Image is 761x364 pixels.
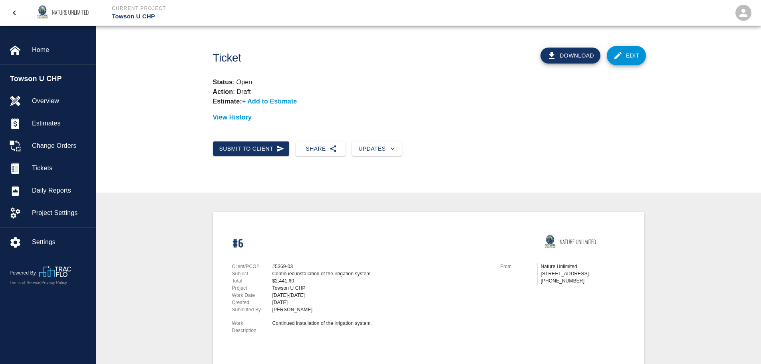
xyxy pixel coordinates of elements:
[272,299,491,306] div: [DATE]
[32,208,89,218] span: Project Settings
[213,88,233,95] strong: Action
[242,98,297,105] p: + Add to Estimate
[272,306,491,313] div: [PERSON_NAME]
[32,141,89,151] span: Change Orders
[213,98,242,105] strong: Estimate:
[607,46,646,65] a: Edit
[39,266,71,277] img: TracFlo
[232,299,269,306] p: Created
[32,237,89,247] span: Settings
[232,277,269,284] p: Total
[10,269,39,276] p: Powered By
[232,320,269,334] p: Work Description
[213,88,251,95] p: : Draft
[272,277,491,284] div: $2,441.60
[213,52,462,65] h1: Ticket
[213,78,644,87] p: : Open
[33,2,96,24] img: Nature Unlimited
[32,163,89,173] span: Tickets
[541,263,625,270] p: Nature Unlimited
[5,3,24,22] button: open drawer
[232,306,269,313] p: Submitted By
[272,270,491,277] div: Continued installation of the irrigation system.
[42,280,67,285] a: Privacy Policy
[32,119,89,128] span: Estimates
[32,45,89,55] span: Home
[213,113,644,122] p: View History
[272,284,491,292] div: Towson U CHP
[352,141,402,156] button: Updates
[296,141,346,156] button: Share
[540,231,604,253] img: Nature Unlimited
[232,284,269,292] p: Project
[232,237,491,251] h1: #6
[213,79,233,86] strong: Status
[721,326,761,364] iframe: Chat Widget
[272,320,491,327] div: Continued installation of the irrigation system.
[501,263,537,270] p: From
[541,277,625,284] p: [PHONE_NUMBER]
[112,12,424,21] p: Towson U CHP
[10,74,91,84] span: Towson U CHP
[541,270,625,277] p: [STREET_ADDRESS]
[272,263,491,270] div: #5369-03
[112,5,424,12] p: Current Project
[232,263,269,270] p: Client/PCO#
[232,292,269,299] p: Work Date
[40,280,42,285] span: |
[213,141,290,156] button: Submit to Client
[32,96,89,106] span: Overview
[272,292,491,299] div: [DATE]-[DATE]
[32,186,89,195] span: Daily Reports
[540,48,600,64] button: Download
[10,280,40,285] a: Terms of Service
[232,270,269,277] p: Subject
